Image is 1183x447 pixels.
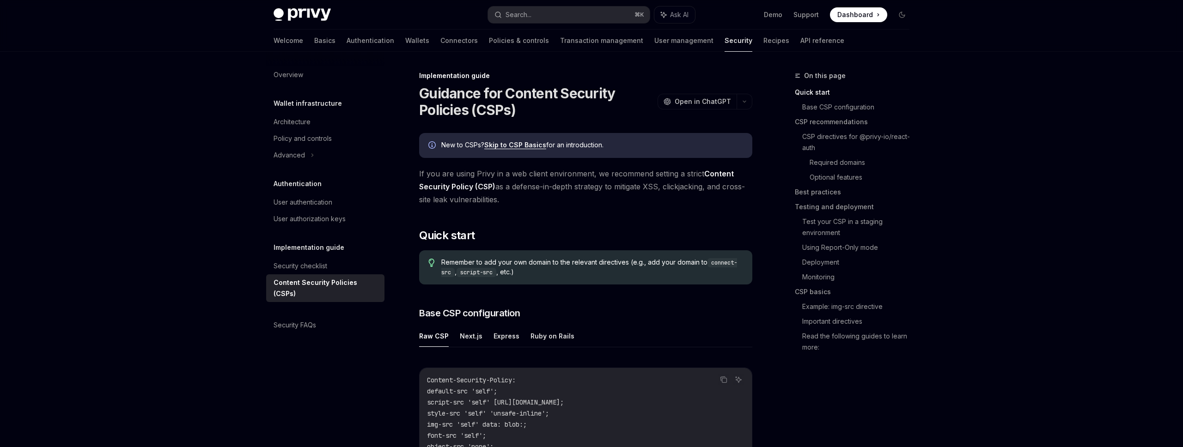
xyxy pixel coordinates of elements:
div: Advanced [274,150,305,161]
a: Security FAQs [266,317,384,333]
button: Next.js [460,325,482,347]
button: Express [494,325,519,347]
div: Implementation guide [419,71,752,80]
a: Monitoring [802,270,917,284]
h5: Authentication [274,178,322,189]
span: Quick start [419,228,475,243]
a: Recipes [763,30,789,52]
span: On this page [804,70,846,81]
button: Ask AI [732,374,744,386]
div: Content Security Policies (CSPs) [274,277,379,299]
a: Quick start [795,85,917,100]
button: Ruby on Rails [531,325,574,347]
a: User authentication [266,194,384,211]
a: CSP directives for @privy-io/react-auth [802,129,917,155]
div: Security checklist [274,260,327,272]
a: Basics [314,30,335,52]
a: API reference [800,30,844,52]
div: Overview [274,69,303,80]
a: Transaction management [560,30,643,52]
a: Connectors [440,30,478,52]
span: style-src 'self' 'unsafe-inline'; [427,409,549,417]
span: font-src 'self'; [427,431,486,440]
button: Ask AI [654,6,695,23]
div: User authentication [274,197,332,208]
img: dark logo [274,8,331,21]
h5: Implementation guide [274,242,344,253]
button: Toggle dark mode [895,7,909,22]
span: Ask AI [670,10,689,19]
code: connect-src [441,258,737,277]
button: Open in ChatGPT [658,94,737,109]
span: Open in ChatGPT [675,97,731,106]
span: If you are using Privy in a web client environment, we recommend setting a strict as a defense-in... [419,167,752,206]
a: Read the following guides to learn more: [802,329,917,355]
a: Required domains [810,155,917,170]
h1: Guidance for Content Security Policies (CSPs) [419,85,654,118]
h5: Wallet infrastructure [274,98,342,109]
code: script-src [457,268,496,277]
svg: Info [428,141,438,151]
div: Search... [506,9,531,20]
a: Test your CSP in a staging environment [802,214,917,240]
a: Content Security Policies (CSPs) [266,274,384,302]
button: Raw CSP [419,325,449,347]
a: Welcome [274,30,303,52]
a: Wallets [405,30,429,52]
a: CSP recommendations [795,115,917,129]
a: Best practices [795,185,917,199]
svg: Tip [428,259,435,267]
a: Example: img-src directive [802,299,917,314]
a: Deployment [802,255,917,270]
a: Testing and deployment [795,199,917,214]
span: img-src 'self' data: blob:; [427,420,527,429]
a: Skip to CSP Basics [484,141,546,149]
a: User management [654,30,713,52]
div: Architecture [274,116,311,127]
span: default-src 'self'; [427,387,497,395]
span: ⌘ K [634,11,644,18]
div: Policy and controls [274,133,332,144]
a: Important directives [802,314,917,329]
a: Overview [266,66,384,83]
a: Policies & controls [489,30,549,52]
div: User authorization keys [274,213,346,224]
a: Security checklist [266,258,384,274]
a: CSP basics [795,284,917,299]
a: Using Report-Only mode [802,240,917,255]
span: script-src 'self' [URL][DOMAIN_NAME]; [427,398,564,406]
a: Support [793,10,819,19]
a: Dashboard [830,7,887,22]
a: Optional features [810,170,917,185]
a: User authorization keys [266,211,384,227]
div: Security FAQs [274,320,316,331]
span: Base CSP configuration [419,307,520,320]
a: Security [725,30,752,52]
a: Demo [764,10,782,19]
span: Content-Security-Policy: [427,376,516,384]
a: Authentication [347,30,394,52]
a: Policy and controls [266,130,384,147]
button: Search...⌘K [488,6,650,23]
span: Dashboard [837,10,873,19]
span: Remember to add your own domain to the relevant directives (e.g., add your domain to , , etc.) [441,258,743,277]
button: Copy the contents from the code block [718,374,730,386]
a: Architecture [266,114,384,130]
a: Base CSP configuration [802,100,917,115]
div: New to CSPs? for an introduction. [441,140,743,151]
